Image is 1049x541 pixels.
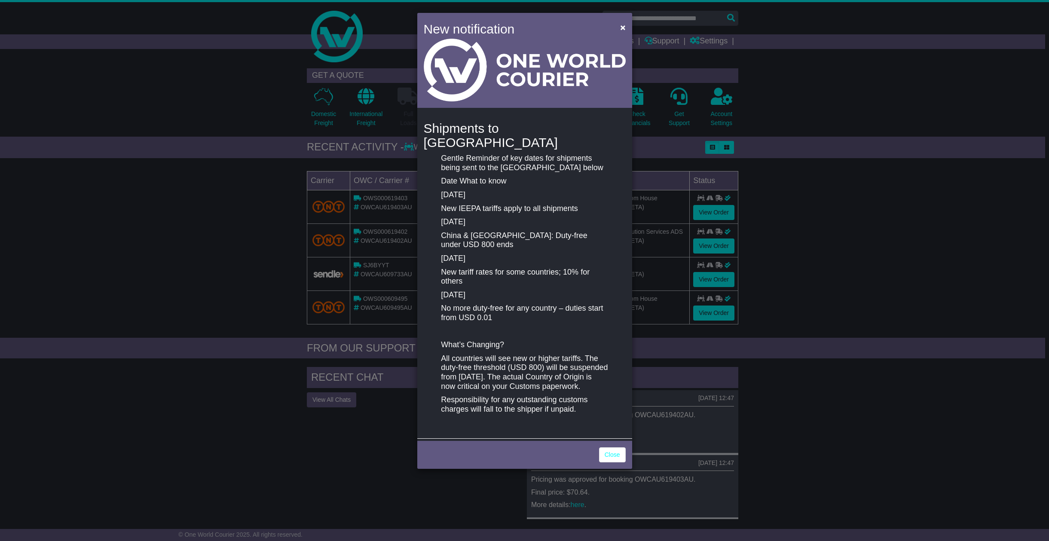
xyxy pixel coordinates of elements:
[441,354,608,391] p: All countries will see new or higher tariffs. The duty-free threshold (USD 800) will be suspended...
[441,304,608,322] p: No more duty-free for any country – duties start from USD 0.01
[441,340,608,350] p: What’s Changing?
[441,177,608,186] p: Date What to know
[616,18,630,36] button: Close
[441,268,608,286] p: New tariff rates for some countries; 10% for others
[441,254,608,263] p: [DATE]
[424,121,626,150] h4: Shipments to [GEOGRAPHIC_DATA]
[441,395,608,414] p: Responsibility for any outstanding customs charges will fall to the shipper if unpaid.
[441,290,608,300] p: [DATE]
[441,217,608,227] p: [DATE]
[424,19,608,39] h4: New notification
[441,154,608,172] p: Gentle Reminder of key dates for shipments being sent to the [GEOGRAPHIC_DATA] below
[424,39,626,101] img: Light
[599,447,626,462] a: Close
[441,204,608,214] p: New IEEPA tariffs apply to all shipments
[441,231,608,250] p: China & [GEOGRAPHIC_DATA]: Duty-free under USD 800 ends
[441,190,608,200] p: [DATE]
[620,22,625,32] span: ×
